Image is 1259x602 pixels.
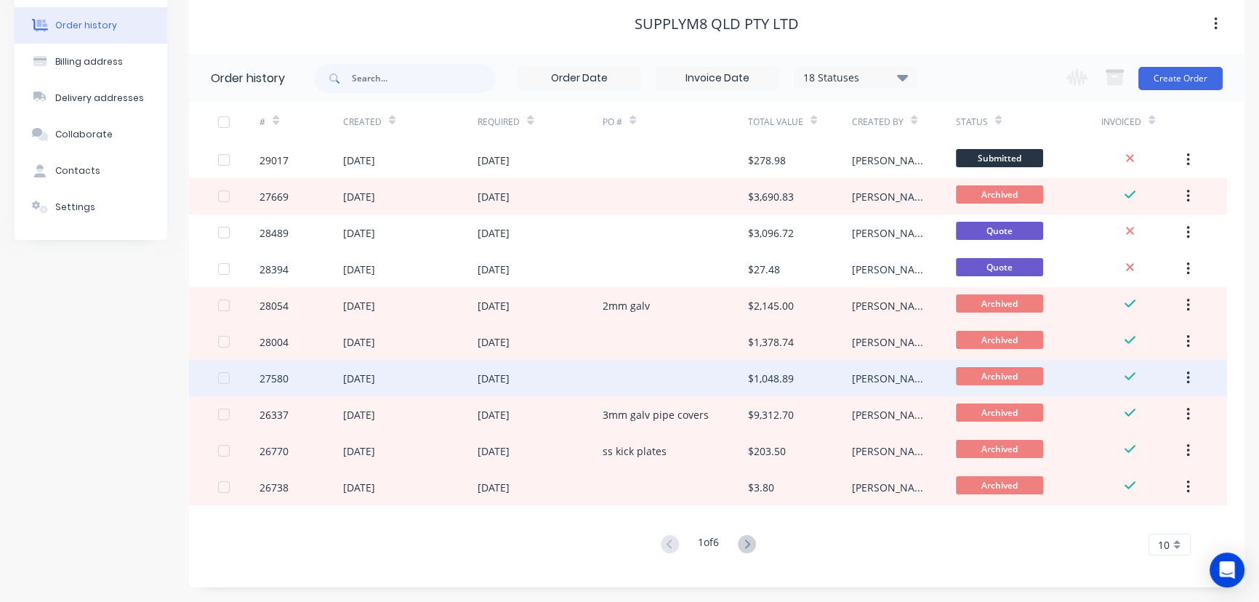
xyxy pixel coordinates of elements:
[748,189,794,204] div: $3,690.83
[15,189,167,225] button: Settings
[343,407,375,422] div: [DATE]
[478,298,510,313] div: [DATE]
[55,55,123,68] div: Billing address
[260,480,289,495] div: 26738
[478,407,510,422] div: [DATE]
[478,116,520,129] div: Required
[748,225,794,241] div: $3,096.72
[260,371,289,386] div: 27580
[343,371,375,386] div: [DATE]
[260,444,289,459] div: 26770
[211,70,285,87] div: Order history
[748,298,794,313] div: $2,145.00
[956,294,1043,313] span: Archived
[260,298,289,313] div: 28054
[603,444,667,459] div: ss kick plates
[478,371,510,386] div: [DATE]
[748,116,803,129] div: Total Value
[852,407,927,422] div: [PERSON_NAME]
[260,407,289,422] div: 26337
[260,334,289,350] div: 28004
[478,102,603,142] div: Required
[55,164,100,177] div: Contacts
[260,116,265,129] div: #
[1101,102,1184,142] div: Invoiced
[15,44,167,80] button: Billing address
[956,404,1043,422] span: Archived
[478,262,510,277] div: [DATE]
[1101,116,1141,129] div: Invoiced
[55,128,113,141] div: Collaborate
[748,371,794,386] div: $1,048.89
[603,102,748,142] div: PO #
[852,116,904,129] div: Created By
[343,189,375,204] div: [DATE]
[343,334,375,350] div: [DATE]
[603,298,650,313] div: 2mm galv
[795,70,917,86] div: 18 Statuses
[260,102,342,142] div: #
[15,7,167,44] button: Order history
[852,102,956,142] div: Created By
[478,480,510,495] div: [DATE]
[956,149,1043,167] span: Submitted
[956,222,1043,240] span: Quote
[343,298,375,313] div: [DATE]
[352,64,496,93] input: Search...
[260,153,289,168] div: 29017
[956,258,1043,276] span: Quote
[748,444,786,459] div: $203.50
[343,102,478,142] div: Created
[603,407,709,422] div: 3mm galv pipe covers
[748,262,780,277] div: $27.48
[260,262,289,277] div: 28394
[748,102,852,142] div: Total Value
[260,189,289,204] div: 27669
[55,19,117,32] div: Order history
[478,444,510,459] div: [DATE]
[956,102,1101,142] div: Status
[852,225,927,241] div: [PERSON_NAME]
[748,334,794,350] div: $1,378.74
[698,534,719,555] div: 1 of 6
[343,153,375,168] div: [DATE]
[343,225,375,241] div: [DATE]
[656,68,779,89] input: Invoice Date
[956,476,1043,494] span: Archived
[55,92,144,105] div: Delivery addresses
[478,153,510,168] div: [DATE]
[1158,537,1170,553] span: 10
[478,225,510,241] div: [DATE]
[55,201,95,214] div: Settings
[956,116,988,129] div: Status
[748,480,774,495] div: $3.80
[518,68,640,89] input: Order Date
[748,153,786,168] div: $278.98
[956,440,1043,458] span: Archived
[852,153,927,168] div: [PERSON_NAME]
[343,444,375,459] div: [DATE]
[852,480,927,495] div: [PERSON_NAME]
[956,185,1043,204] span: Archived
[15,116,167,153] button: Collaborate
[852,262,927,277] div: [PERSON_NAME]
[343,262,375,277] div: [DATE]
[852,189,927,204] div: [PERSON_NAME]
[852,298,927,313] div: [PERSON_NAME]
[15,153,167,189] button: Contacts
[956,367,1043,385] span: Archived
[748,407,794,422] div: $9,312.70
[343,116,382,129] div: Created
[478,334,510,350] div: [DATE]
[852,371,927,386] div: [PERSON_NAME]
[343,480,375,495] div: [DATE]
[852,444,927,459] div: [PERSON_NAME]
[852,334,927,350] div: [PERSON_NAME]
[603,116,622,129] div: PO #
[635,15,799,33] div: SupplyM8 QLD Pty Ltd
[15,80,167,116] button: Delivery addresses
[260,225,289,241] div: 28489
[478,189,510,204] div: [DATE]
[956,331,1043,349] span: Archived
[1210,553,1244,587] div: Open Intercom Messenger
